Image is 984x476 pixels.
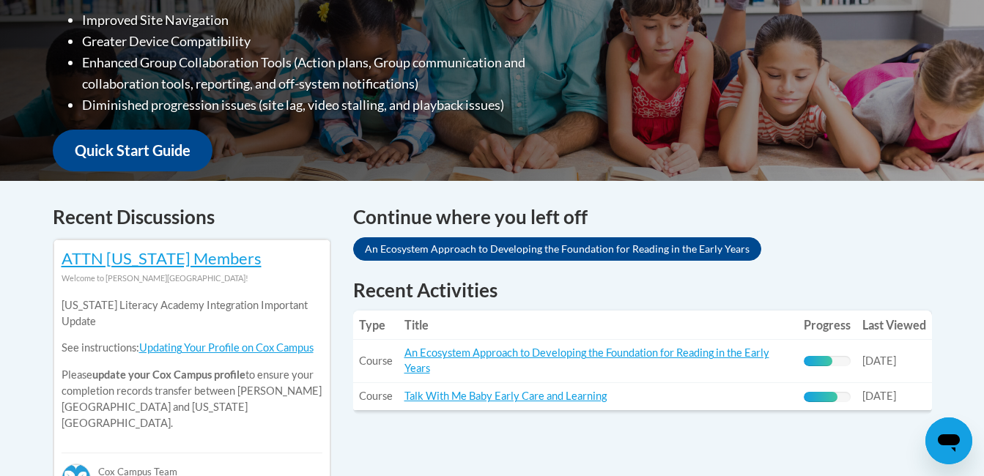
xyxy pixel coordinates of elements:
[62,248,262,268] a: ATTN [US_STATE] Members
[857,310,932,340] th: Last Viewed
[353,310,399,340] th: Type
[62,297,322,330] p: [US_STATE] Literacy Academy Integration Important Update
[353,277,932,303] h1: Recent Activities
[62,286,322,442] div: Please to ensure your completion records transfer between [PERSON_NAME][GEOGRAPHIC_DATA] and [US_...
[804,392,838,402] div: Progress, %
[359,354,393,367] span: Course
[62,270,322,286] div: Welcome to [PERSON_NAME][GEOGRAPHIC_DATA]!
[862,354,896,367] span: [DATE]
[862,390,896,402] span: [DATE]
[359,390,393,402] span: Course
[53,203,331,231] h4: Recent Discussions
[404,346,769,374] a: An Ecosystem Approach to Developing the Foundation for Reading in the Early Years
[925,417,972,464] iframe: Button to launch messaging window
[798,310,857,340] th: Progress
[404,390,607,402] a: Talk With Me Baby Early Care and Learning
[353,237,761,261] a: An Ecosystem Approach to Developing the Foundation for Reading in the Early Years
[82,31,584,52] li: Greater Device Compatibility
[353,203,932,231] h4: Continue where you left off
[399,310,798,340] th: Title
[139,341,314,354] a: Updating Your Profile on Cox Campus
[804,356,832,366] div: Progress, %
[62,340,322,356] p: See instructions:
[82,52,584,94] li: Enhanced Group Collaboration Tools (Action plans, Group communication and collaboration tools, re...
[82,10,584,31] li: Improved Site Navigation
[92,368,245,381] b: update your Cox Campus profile
[53,130,212,171] a: Quick Start Guide
[82,94,584,116] li: Diminished progression issues (site lag, video stalling, and playback issues)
